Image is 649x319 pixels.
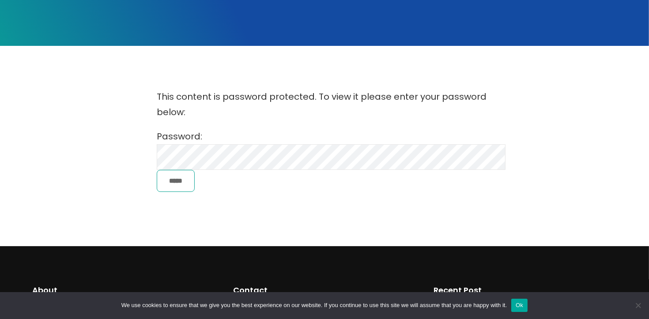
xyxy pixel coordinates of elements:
[233,284,416,296] h2: Contact
[157,144,506,170] input: Password:
[157,130,506,163] label: Password:
[434,284,616,296] h2: Recent Post
[33,284,215,296] h2: About
[634,301,642,310] span: No
[121,301,507,310] span: We use cookies to ensure that we give you the best experience on our website. If you continue to ...
[511,299,528,312] button: Ok
[157,89,492,120] p: This content is password protected. To view it please enter your password below:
